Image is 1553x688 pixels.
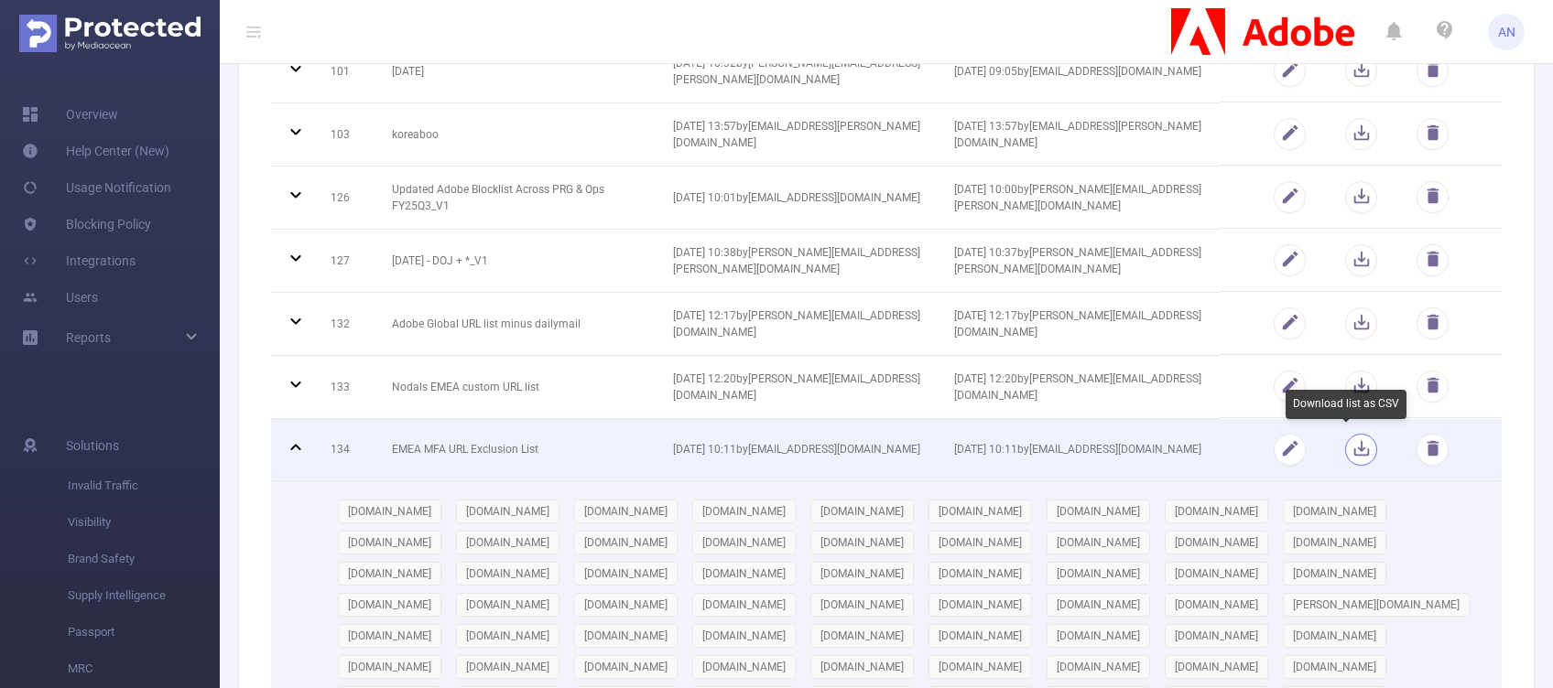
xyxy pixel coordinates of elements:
span: [DOMAIN_NAME] [584,567,668,580]
span: Invalid Traffic [68,468,220,504]
span: [DATE] 12:17 by [PERSON_NAME][EMAIL_ADDRESS][DOMAIN_NAME] [954,309,1201,339]
td: 126 [317,167,378,230]
td: [DATE] [378,40,659,103]
span: [DATE] 10:00 by [PERSON_NAME][EMAIL_ADDRESS][PERSON_NAME][DOMAIN_NAME] [954,183,1201,212]
td: Nodals EMEA custom URL list [378,356,659,419]
div: Download list as CSV [1286,390,1406,419]
span: [DOMAIN_NAME] [466,567,549,580]
a: Blocking Policy [22,206,151,242]
span: [DOMAIN_NAME] [1293,536,1376,549]
span: [DOMAIN_NAME] [348,629,431,642]
td: 134 [317,419,378,481]
span: Brand Safety [68,541,220,577]
span: [DOMAIN_NAME] [348,598,431,611]
a: Usage Notification [22,169,171,206]
span: [DATE] 12:17 by [PERSON_NAME][EMAIL_ADDRESS][DOMAIN_NAME] [673,309,920,339]
td: EMEA MFA URL Exclusion List [378,419,659,481]
span: [DOMAIN_NAME] [584,536,668,549]
span: [DOMAIN_NAME] [466,598,549,611]
img: Protected Media [19,15,201,52]
span: [DOMAIN_NAME] [1057,536,1140,549]
td: 127 [317,230,378,293]
td: Updated Adobe Blocklist Across PRG & Ops FY25Q3_V1 [378,167,659,230]
span: [DATE] 12:20 by [PERSON_NAME][EMAIL_ADDRESS][DOMAIN_NAME] [954,372,1201,402]
a: Users [22,279,98,316]
td: 101 [317,40,378,103]
span: [DATE] 12:20 by [PERSON_NAME][EMAIL_ADDRESS][DOMAIN_NAME] [673,372,920,402]
td: 133 [317,356,378,419]
a: Overview [22,96,118,133]
span: [DOMAIN_NAME] [702,505,786,518]
span: [DOMAIN_NAME] [702,567,786,580]
span: [DOMAIN_NAME] [820,505,904,518]
span: [DATE] 13:57 by [EMAIL_ADDRESS][PERSON_NAME][DOMAIN_NAME] [673,120,920,149]
span: [DOMAIN_NAME] [702,629,786,642]
td: [DATE] - DOJ + *_V1 [378,230,659,293]
a: Integrations [22,242,136,279]
span: [DOMAIN_NAME] [584,598,668,611]
span: AN [1498,14,1515,50]
span: [DOMAIN_NAME] [1293,661,1376,673]
span: [DOMAIN_NAME] [466,661,549,673]
span: [DOMAIN_NAME] [820,567,904,580]
span: [DOMAIN_NAME] [820,598,904,611]
span: [DOMAIN_NAME] [1293,505,1376,518]
span: [DOMAIN_NAME] [1175,661,1258,673]
span: [DOMAIN_NAME] [1057,661,1140,673]
span: [DOMAIN_NAME] [939,536,1022,549]
span: [DOMAIN_NAME] [348,505,431,518]
span: [DOMAIN_NAME] [584,661,668,673]
span: [DOMAIN_NAME] [1057,629,1140,642]
span: [DOMAIN_NAME] [584,629,668,642]
span: [DOMAIN_NAME] [939,567,1022,580]
td: Adobe Global URL list minus dailymail [378,293,659,356]
span: [DOMAIN_NAME] [1175,567,1258,580]
span: MRC [68,650,220,687]
span: [DOMAIN_NAME] [466,505,549,518]
span: [DOMAIN_NAME] [1175,629,1258,642]
span: [DOMAIN_NAME] [584,505,668,518]
span: [DOMAIN_NAME] [1175,505,1258,518]
span: [DOMAIN_NAME] [939,629,1022,642]
span: [DOMAIN_NAME] [1057,598,1140,611]
span: [DOMAIN_NAME] [939,598,1022,611]
a: Help Center (New) [22,133,169,169]
span: [PERSON_NAME][DOMAIN_NAME] [1293,598,1460,611]
span: [DATE] 10:32 by [PERSON_NAME][EMAIL_ADDRESS][PERSON_NAME][DOMAIN_NAME] [673,57,920,86]
span: [DOMAIN_NAME] [702,661,786,673]
span: Reports [66,330,111,345]
span: [DATE] 10:01 by [EMAIL_ADDRESS][DOMAIN_NAME] [673,191,920,204]
span: [DATE] 13:57 by [EMAIL_ADDRESS][PERSON_NAME][DOMAIN_NAME] [954,120,1201,149]
span: [DOMAIN_NAME] [348,661,431,673]
a: Reports [66,319,111,356]
span: [DOMAIN_NAME] [939,505,1022,518]
span: [DOMAIN_NAME] [348,536,431,549]
span: [DATE] 09:05 by [EMAIL_ADDRESS][DOMAIN_NAME] [954,65,1201,78]
td: 103 [317,103,378,167]
span: Visibility [68,504,220,541]
span: [DOMAIN_NAME] [466,536,549,549]
span: [DOMAIN_NAME] [820,536,904,549]
span: [DOMAIN_NAME] [1175,598,1258,611]
span: [DOMAIN_NAME] [820,629,904,642]
span: [DATE] 10:37 by [PERSON_NAME][EMAIL_ADDRESS][PERSON_NAME][DOMAIN_NAME] [954,246,1201,275]
span: [DATE] 10:38 by [PERSON_NAME][EMAIL_ADDRESS][PERSON_NAME][DOMAIN_NAME] [673,246,920,275]
span: [DOMAIN_NAME] [1175,536,1258,549]
span: [DOMAIN_NAME] [702,598,786,611]
span: [DOMAIN_NAME] [348,567,431,580]
span: Passport [68,614,220,650]
span: [DATE] 10:11 by [EMAIL_ADDRESS][DOMAIN_NAME] [954,443,1201,456]
span: [DOMAIN_NAME] [466,629,549,642]
td: koreaboo [378,103,659,167]
span: [DOMAIN_NAME] [939,661,1022,673]
span: [DOMAIN_NAME] [1293,567,1376,580]
span: [DATE] 10:11 by [EMAIL_ADDRESS][DOMAIN_NAME] [673,443,920,456]
span: [DOMAIN_NAME] [1057,567,1140,580]
span: [DOMAIN_NAME] [1057,505,1140,518]
span: Solutions [66,427,119,464]
span: [DOMAIN_NAME] [702,536,786,549]
td: 132 [317,293,378,356]
span: [DOMAIN_NAME] [820,661,904,673]
span: Supply Intelligence [68,577,220,614]
span: [DOMAIN_NAME] [1293,629,1376,642]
